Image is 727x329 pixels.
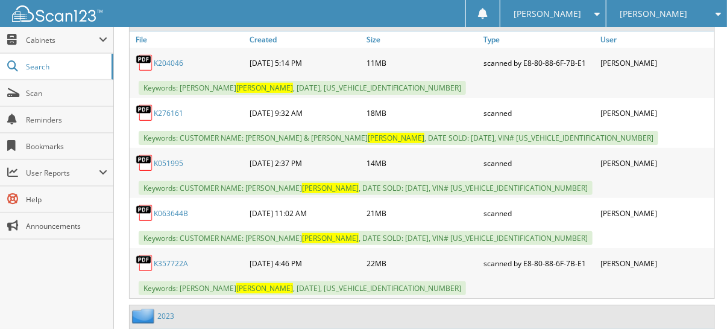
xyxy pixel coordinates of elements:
div: [PERSON_NAME] [597,101,714,125]
span: Help [26,194,107,205]
span: Keywords: [PERSON_NAME] , [DATE], [US_VEHICLE_IDENTIFICATION_NUMBER] [139,281,466,295]
div: 11MB [363,51,480,75]
div: 14MB [363,151,480,175]
span: [PERSON_NAME] [236,83,293,93]
a: 2023 [157,311,174,321]
span: Scan [26,88,107,98]
a: File [130,31,247,48]
span: [PERSON_NAME] [514,10,581,18]
span: [PERSON_NAME] [620,10,687,18]
span: User Reports [26,168,99,178]
img: PDF.png [136,104,154,122]
a: K204046 [154,58,183,68]
a: K357722A [154,258,188,269]
div: [DATE] 5:14 PM [247,51,363,75]
div: 18MB [363,101,480,125]
a: Type [480,31,597,48]
span: [PERSON_NAME] [302,233,359,243]
span: [PERSON_NAME] [236,283,293,293]
div: 21MB [363,201,480,225]
a: Size [363,31,480,48]
img: PDF.png [136,204,154,222]
span: Announcements [26,221,107,231]
div: [DATE] 4:46 PM [247,251,363,275]
span: Bookmarks [26,141,107,152]
div: [PERSON_NAME] [597,51,714,75]
a: K051995 [154,158,183,168]
span: Cabinets [26,35,99,45]
span: Keywords: CUSTOMER NAME: [PERSON_NAME] , DATE SOLD: [DATE], VIN# [US_VEHICLE_IDENTIFICATION_NUMBER] [139,181,593,195]
a: K063644B [154,208,188,219]
div: [PERSON_NAME] [597,251,714,275]
span: Search [26,62,105,72]
div: scanned [480,101,597,125]
div: [DATE] 11:02 AM [247,201,363,225]
span: Keywords: CUSTOMER NAME: [PERSON_NAME] & [PERSON_NAME] , DATE SOLD: [DATE], VIN# [US_VEHICLE_IDEN... [139,131,658,145]
div: [PERSON_NAME] [597,151,714,175]
span: Reminders [26,115,107,125]
div: 22MB [363,251,480,275]
div: scanned [480,201,597,225]
img: folder2.png [132,308,157,324]
span: Keywords: CUSTOMER NAME: [PERSON_NAME] , DATE SOLD: [DATE], VIN# [US_VEHICLE_IDENTIFICATION_NUMBER] [139,231,593,245]
div: [DATE] 9:32 AM [247,101,363,125]
span: [PERSON_NAME] [302,183,359,193]
a: Created [247,31,363,48]
a: User [597,31,714,48]
img: PDF.png [136,154,154,172]
img: PDF.png [136,54,154,72]
div: scanned by E8-80-88-6F-7B-E1 [480,251,597,275]
div: scanned [480,151,597,175]
div: [PERSON_NAME] [597,201,714,225]
div: [DATE] 2:37 PM [247,151,363,175]
img: scan123-logo-white.svg [12,5,102,22]
a: K276161 [154,108,183,118]
span: [PERSON_NAME] [368,133,424,143]
div: scanned by E8-80-88-6F-7B-E1 [480,51,597,75]
img: PDF.png [136,254,154,272]
span: Keywords: [PERSON_NAME] , [DATE], [US_VEHICLE_IDENTIFICATION_NUMBER] [139,81,466,95]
